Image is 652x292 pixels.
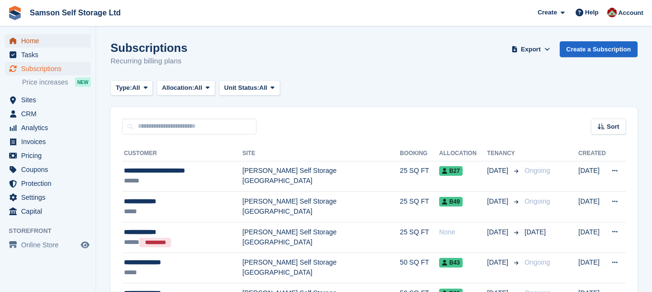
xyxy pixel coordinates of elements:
a: Preview store [79,239,91,251]
a: menu [5,191,91,204]
td: [PERSON_NAME] Self Storage [GEOGRAPHIC_DATA] [243,192,400,222]
span: All [259,83,268,93]
span: Ongoing [525,258,550,266]
button: Export [510,41,552,57]
span: Storefront [9,226,96,236]
span: Online Store [21,238,79,252]
span: [DATE] [487,257,510,268]
span: Invoices [21,135,79,148]
a: menu [5,107,91,121]
span: Settings [21,191,79,204]
span: All [194,83,202,93]
span: Account [618,8,643,18]
button: Unit Status: All [219,80,280,96]
td: [DATE] [578,161,606,192]
td: [PERSON_NAME] Self Storage [GEOGRAPHIC_DATA] [243,222,400,253]
span: Coupons [21,163,79,176]
td: [DATE] [578,192,606,222]
span: B49 [439,197,463,207]
td: [PERSON_NAME] Self Storage [GEOGRAPHIC_DATA] [243,253,400,283]
p: Recurring billing plans [111,56,187,67]
span: [DATE] [487,196,510,207]
a: menu [5,62,91,75]
span: Create [538,8,557,17]
span: B27 [439,166,463,176]
span: Type: [116,83,132,93]
span: Protection [21,177,79,190]
img: Ian [607,8,617,17]
span: Allocation: [162,83,194,93]
span: [DATE] [487,227,510,237]
a: menu [5,163,91,176]
div: NEW [75,77,91,87]
span: Sort [607,122,619,132]
div: None [439,227,487,237]
th: Site [243,146,400,161]
a: Create a Subscription [560,41,638,57]
th: Booking [400,146,439,161]
span: Home [21,34,79,48]
span: Analytics [21,121,79,134]
span: Pricing [21,149,79,162]
td: 25 SQ FT [400,161,439,192]
a: menu [5,48,91,61]
span: Export [521,45,541,54]
td: 50 SQ FT [400,253,439,283]
td: 25 SQ FT [400,222,439,253]
a: menu [5,205,91,218]
a: menu [5,149,91,162]
td: [DATE] [578,222,606,253]
td: 25 SQ FT [400,192,439,222]
td: [PERSON_NAME] Self Storage [GEOGRAPHIC_DATA] [243,161,400,192]
span: All [132,83,140,93]
a: menu [5,238,91,252]
span: Subscriptions [21,62,79,75]
th: Tenancy [487,146,521,161]
span: Ongoing [525,167,550,174]
span: [DATE] [487,166,510,176]
a: menu [5,34,91,48]
span: [DATE] [525,228,546,236]
span: Help [585,8,599,17]
span: B43 [439,258,463,268]
a: Samson Self Storage Ltd [26,5,124,21]
a: menu [5,135,91,148]
span: Tasks [21,48,79,61]
a: menu [5,177,91,190]
button: Type: All [111,80,153,96]
h1: Subscriptions [111,41,187,54]
th: Allocation [439,146,487,161]
span: Unit Status: [224,83,259,93]
th: Created [578,146,606,161]
span: CRM [21,107,79,121]
td: [DATE] [578,253,606,283]
span: Ongoing [525,197,550,205]
th: Customer [122,146,243,161]
a: menu [5,93,91,107]
span: Sites [21,93,79,107]
a: Price increases NEW [22,77,91,87]
span: Capital [21,205,79,218]
img: stora-icon-8386f47178a22dfd0bd8f6a31ec36ba5ce8667c1dd55bd0f319d3a0aa187defe.svg [8,6,22,20]
button: Allocation: All [157,80,215,96]
span: Price increases [22,78,68,87]
a: menu [5,121,91,134]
